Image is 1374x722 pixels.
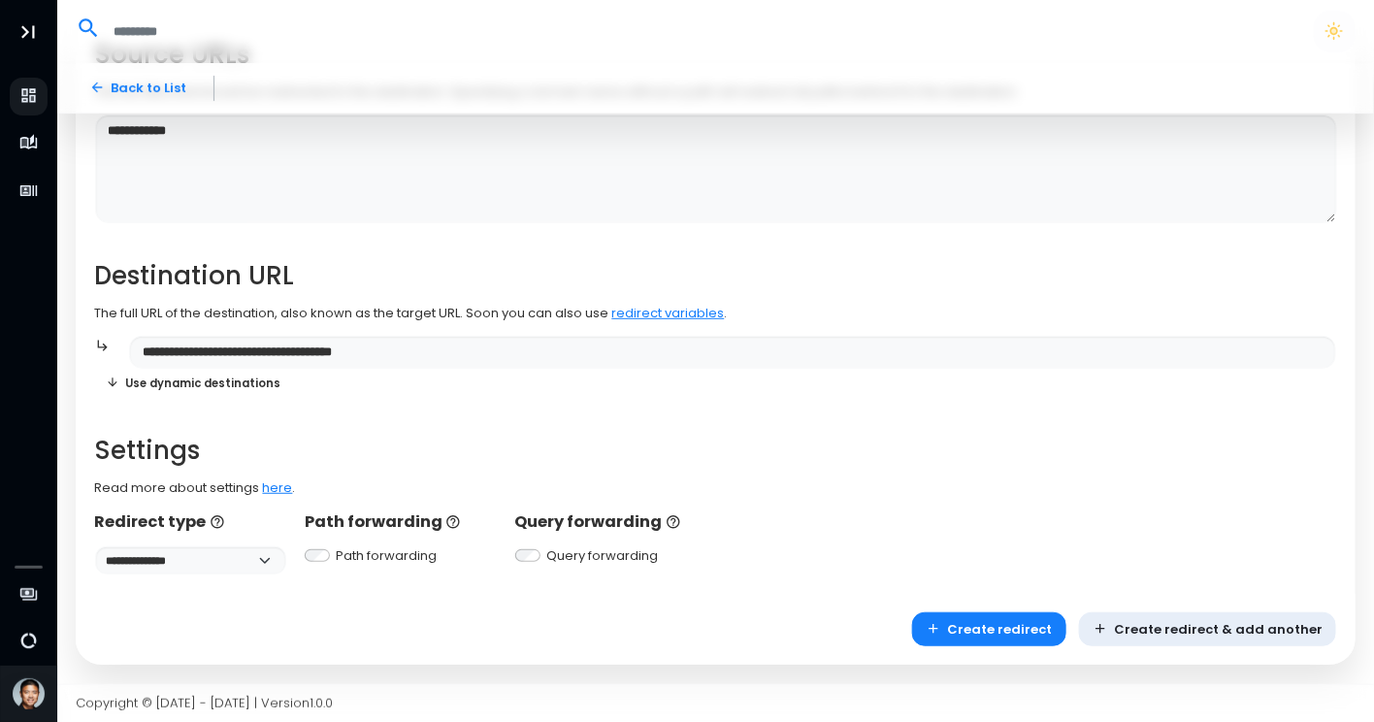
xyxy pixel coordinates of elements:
span: Copyright © [DATE] - [DATE] | Version 1.0.0 [76,694,333,712]
button: Toggle Aside [10,14,47,50]
p: Read more about settings . [95,478,1337,498]
a: here [263,478,293,497]
a: Back to List [76,71,201,105]
p: Path forwarding [305,510,496,534]
p: The full URL of the destination, also known as the target URL. Soon you can also use . [95,304,1337,323]
button: Create redirect & add another [1079,612,1337,646]
img: Avatar [13,678,45,710]
h2: Destination URL [95,261,1337,291]
h2: Settings [95,436,1337,466]
button: Use dynamic destinations [95,369,292,397]
label: Path forwarding [337,546,438,566]
button: Create redirect [912,612,1066,646]
p: Query forwarding [515,510,706,534]
label: Query forwarding [546,546,658,566]
p: Redirect type [95,510,286,534]
a: redirect variables [612,304,725,322]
